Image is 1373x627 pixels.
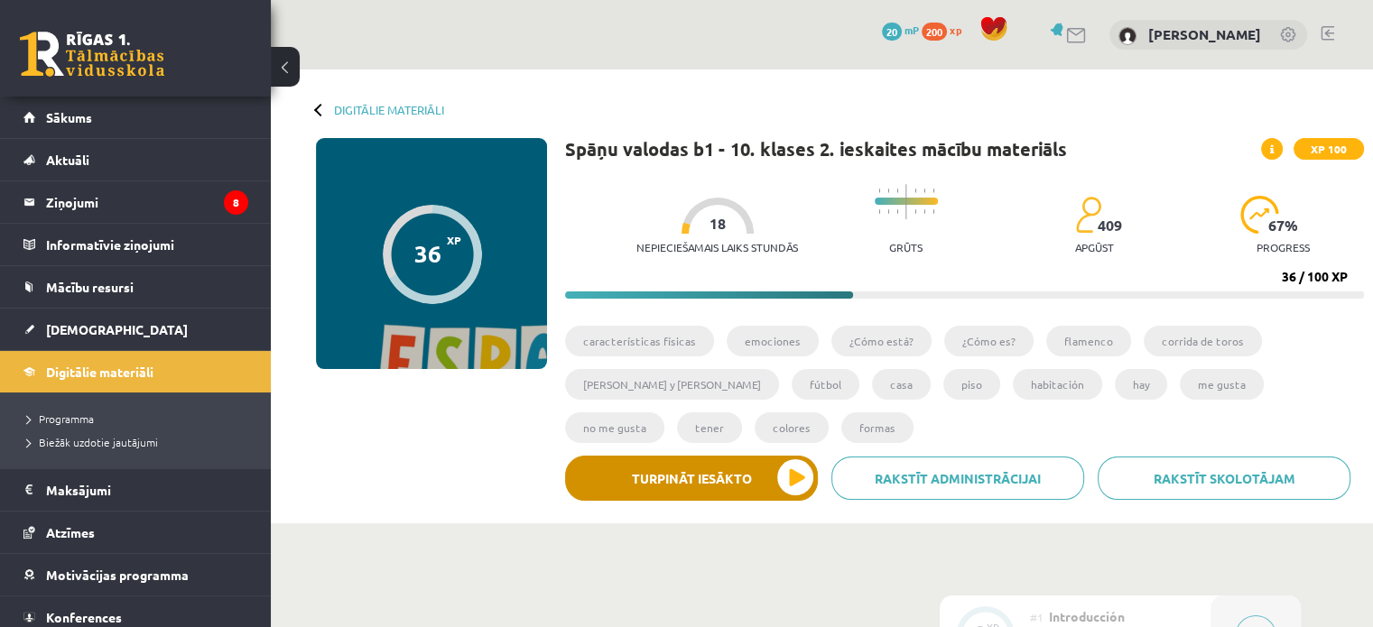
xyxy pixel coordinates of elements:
a: Maksājumi [23,469,248,511]
span: Sākums [46,109,92,125]
li: ¿Cómo es? [944,326,1034,356]
span: Programma [27,411,94,426]
a: 20 mP [882,23,919,37]
span: 67 % [1268,217,1299,234]
a: Motivācijas programma [23,554,248,595]
p: Grūts [889,241,923,254]
legend: Informatīvie ziņojumi [46,224,248,265]
li: emociones [727,326,819,356]
a: [PERSON_NAME] [1148,25,1261,43]
li: casa [872,369,931,400]
li: flamenco [1046,326,1131,356]
span: 200 [922,23,947,41]
img: Alina Berjoza [1118,27,1136,45]
p: apgūst [1075,241,1114,254]
li: formas [841,412,914,443]
span: XP [447,234,461,246]
span: [DEMOGRAPHIC_DATA] [46,321,188,337]
li: no me gusta [565,412,664,443]
img: icon-short-line-57e1e144782c952c97e751825c79c345078a6d821885a25fce030b3d8c18986b.svg [887,209,889,214]
a: Rīgas 1. Tālmācības vidusskola [20,32,164,77]
img: icon-short-line-57e1e144782c952c97e751825c79c345078a6d821885a25fce030b3d8c18986b.svg [914,189,916,193]
li: [PERSON_NAME] y [PERSON_NAME] [565,369,779,400]
li: piso [943,369,1000,400]
img: icon-short-line-57e1e144782c952c97e751825c79c345078a6d821885a25fce030b3d8c18986b.svg [923,209,925,214]
legend: Ziņojumi [46,181,248,223]
a: Rakstīt administrācijai [831,456,1084,500]
a: Rakstīt skolotājam [1098,456,1350,500]
img: icon-short-line-57e1e144782c952c97e751825c79c345078a6d821885a25fce030b3d8c18986b.svg [896,209,898,214]
img: icon-short-line-57e1e144782c952c97e751825c79c345078a6d821885a25fce030b3d8c18986b.svg [932,189,934,193]
li: hay [1115,369,1167,400]
a: [DEMOGRAPHIC_DATA] [23,309,248,350]
span: Atzīmes [46,524,95,540]
li: habitación [1013,369,1102,400]
img: icon-short-line-57e1e144782c952c97e751825c79c345078a6d821885a25fce030b3d8c18986b.svg [878,209,880,214]
i: 8 [224,190,248,215]
img: icon-short-line-57e1e144782c952c97e751825c79c345078a6d821885a25fce030b3d8c18986b.svg [932,209,934,214]
li: fútbol [792,369,859,400]
button: Turpināt iesākto [565,456,818,501]
a: Sākums [23,97,248,138]
a: Programma [27,410,253,427]
span: mP [905,23,919,37]
img: icon-short-line-57e1e144782c952c97e751825c79c345078a6d821885a25fce030b3d8c18986b.svg [887,189,889,193]
span: Mācību resursi [46,279,134,295]
a: Biežāk uzdotie jautājumi [27,434,253,450]
span: Introducción [1049,608,1125,624]
span: xp [950,23,961,37]
img: icon-short-line-57e1e144782c952c97e751825c79c345078a6d821885a25fce030b3d8c18986b.svg [923,189,925,193]
a: Aktuāli [23,139,248,180]
img: students-c634bb4e5e11cddfef0936a35e636f08e4e9abd3cc4e673bd6f9a4125e45ecb1.svg [1075,196,1101,234]
h1: Spāņu valodas b1 - 10. klases 2. ieskaites mācību materiāls [565,138,1067,160]
li: corrida de toros [1144,326,1262,356]
img: icon-short-line-57e1e144782c952c97e751825c79c345078a6d821885a25fce030b3d8c18986b.svg [896,189,898,193]
div: 36 [414,240,441,267]
span: #1 [1030,610,1044,624]
img: icon-progress-161ccf0a02000e728c5f80fcf4c31c7af3da0e1684b2b1d7c360e028c24a22f1.svg [1240,196,1279,234]
span: Konferences [46,609,122,625]
legend: Maksājumi [46,469,248,511]
span: 409 [1098,217,1122,234]
span: Biežāk uzdotie jautājumi [27,435,158,449]
span: Aktuāli [46,152,89,168]
a: Ziņojumi8 [23,181,248,223]
li: ¿Cómo está? [831,326,932,356]
span: Motivācijas programma [46,567,189,583]
a: Digitālie materiāli [23,351,248,392]
a: Digitālie materiāli [334,103,444,116]
p: progress [1257,241,1310,254]
a: Atzīmes [23,512,248,553]
span: Digitālie materiāli [46,364,153,380]
a: 200 xp [922,23,970,37]
img: icon-short-line-57e1e144782c952c97e751825c79c345078a6d821885a25fce030b3d8c18986b.svg [914,209,916,214]
li: características físicas [565,326,714,356]
a: Mācību resursi [23,266,248,308]
li: colores [755,412,829,443]
img: icon-short-line-57e1e144782c952c97e751825c79c345078a6d821885a25fce030b3d8c18986b.svg [878,189,880,193]
p: Nepieciešamais laiks stundās [636,241,798,254]
li: me gusta [1180,369,1264,400]
a: Informatīvie ziņojumi [23,224,248,265]
li: tener [677,412,742,443]
span: 18 [710,216,726,232]
span: XP 100 [1294,138,1364,160]
span: 20 [882,23,902,41]
img: icon-long-line-d9ea69661e0d244f92f715978eff75569469978d946b2353a9bb055b3ed8787d.svg [905,184,907,219]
